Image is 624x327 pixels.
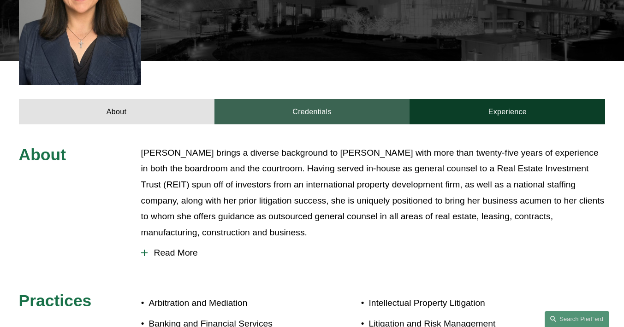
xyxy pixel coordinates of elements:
span: Practices [19,292,92,310]
p: [PERSON_NAME] brings a diverse background to [PERSON_NAME] with more than twenty-five years of ex... [141,145,606,241]
a: Credentials [214,99,410,124]
p: Intellectual Property Litigation [368,295,556,311]
a: Search this site [545,311,609,327]
p: Arbitration and Mediation [149,295,312,311]
a: About [19,99,214,124]
a: Experience [410,99,605,124]
span: Read More [148,248,606,258]
button: Read More [141,241,606,265]
span: About [19,146,66,164]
